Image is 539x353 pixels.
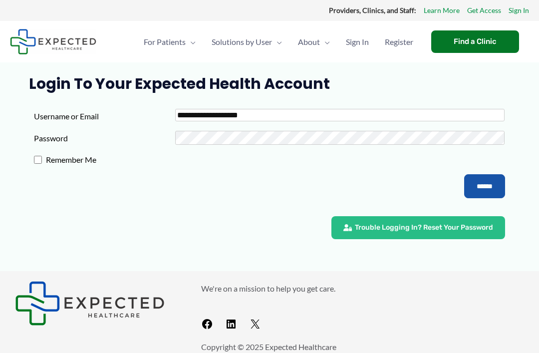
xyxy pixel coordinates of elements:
aside: Footer Widget 1 [15,281,176,326]
span: Sign In [346,24,369,59]
aside: Footer Widget 2 [201,281,524,335]
label: Remember Me [42,152,183,167]
span: Copyright © 2025 Expected Healthcare [201,342,336,352]
span: Menu Toggle [272,24,282,59]
a: Sign In [509,4,529,17]
a: Find a Clinic [431,30,519,53]
a: For PatientsMenu Toggle [136,24,204,59]
span: Menu Toggle [186,24,196,59]
span: Register [385,24,413,59]
a: Sign In [338,24,377,59]
label: Password [34,131,175,146]
span: For Patients [144,24,186,59]
span: Solutions by User [212,24,272,59]
a: Trouble Logging In? Reset Your Password [331,216,505,239]
a: Solutions by UserMenu Toggle [204,24,290,59]
img: Expected Healthcare Logo - side, dark font, small [15,281,165,326]
nav: Primary Site Navigation [136,24,421,59]
a: AboutMenu Toggle [290,24,338,59]
img: Expected Healthcare Logo - side, dark font, small [10,29,96,54]
a: Register [377,24,421,59]
label: Username or Email [34,109,175,124]
a: Learn More [424,4,460,17]
p: We're on a mission to help you get care. [201,281,524,296]
span: About [298,24,320,59]
span: Menu Toggle [320,24,330,59]
h1: Login to Your Expected Health Account [29,75,510,93]
strong: Providers, Clinics, and Staff: [329,6,416,14]
a: Get Access [467,4,501,17]
span: Trouble Logging In? Reset Your Password [355,224,493,231]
